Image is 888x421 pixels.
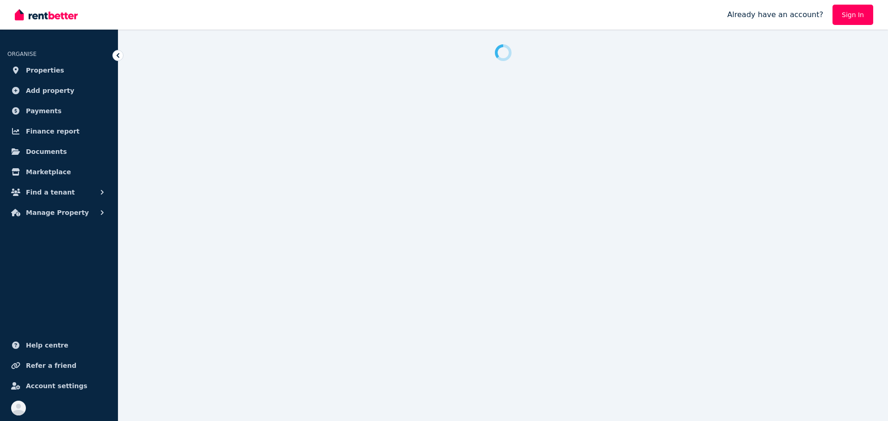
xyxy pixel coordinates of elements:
a: Sign In [832,5,873,25]
span: Finance report [26,126,80,137]
span: Account settings [26,380,87,391]
span: Find a tenant [26,187,75,198]
a: Help centre [7,336,111,354]
span: Already have an account? [727,9,823,20]
a: Add property [7,81,111,100]
span: Refer a friend [26,360,76,371]
a: Finance report [7,122,111,140]
img: RentBetter [15,8,78,22]
a: Properties [7,61,111,79]
a: Documents [7,142,111,161]
button: Find a tenant [7,183,111,201]
span: Add property [26,85,74,96]
span: Documents [26,146,67,157]
span: Manage Property [26,207,89,218]
span: Payments [26,105,62,116]
span: ORGANISE [7,51,37,57]
span: Help centre [26,340,68,351]
a: Account settings [7,377,111,395]
a: Payments [7,102,111,120]
span: Properties [26,65,64,76]
span: Marketplace [26,166,71,177]
a: Marketplace [7,163,111,181]
button: Manage Property [7,203,111,222]
a: Refer a friend [7,356,111,375]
